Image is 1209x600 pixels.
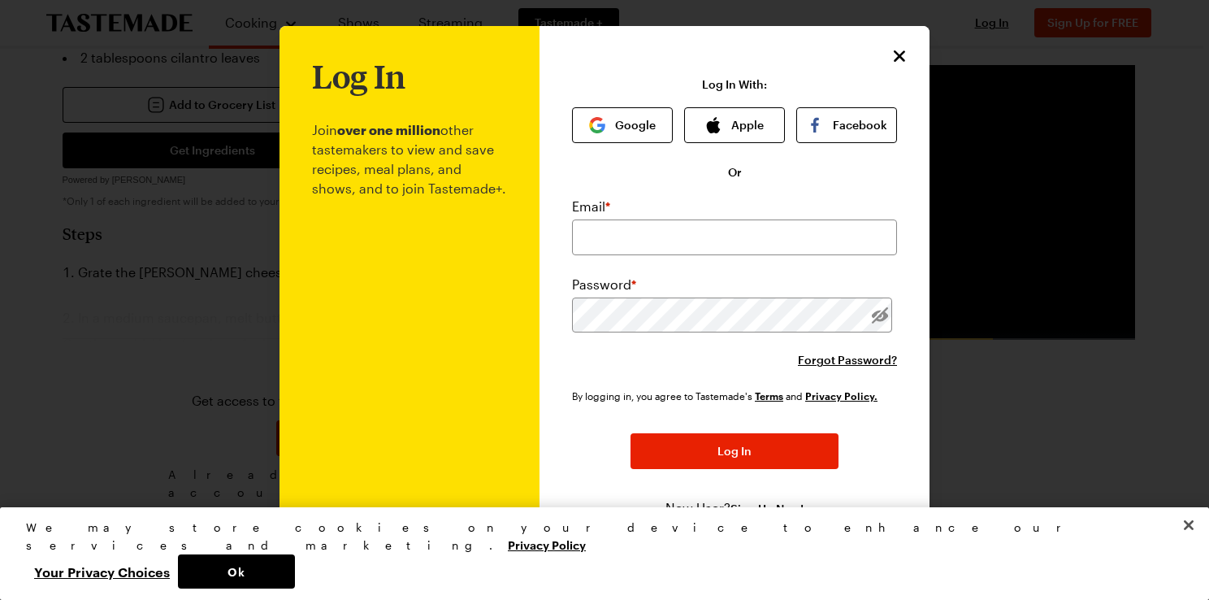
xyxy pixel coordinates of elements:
a: More information about your privacy, opens in a new tab [508,537,586,552]
button: Close [1171,507,1207,543]
a: Tastemade Terms of Service [755,389,783,402]
span: Log In [717,443,752,459]
span: Or [728,164,742,180]
button: Log In [630,433,838,469]
button: Apple [684,107,785,143]
div: Privacy [26,519,1169,589]
div: We may store cookies on your device to enhance our services and marketing. [26,519,1169,554]
button: Close [889,46,910,67]
button: Sign Up Now! [730,501,804,517]
div: By logging in, you agree to Tastemade's and [572,388,884,404]
button: Forgot Password? [798,352,897,368]
button: Ok [178,554,295,589]
button: Google [572,107,673,143]
label: Password [572,275,636,294]
h1: Log In [312,59,405,94]
a: Tastemade Privacy Policy [805,389,877,402]
button: Facebook [796,107,897,143]
span: New User? [665,500,730,515]
button: Your Privacy Choices [26,554,178,589]
p: Join other tastemakers to view and save recipes, meal plans, and shows, and to join Tastemade+. [312,94,507,550]
label: Email [572,197,610,216]
p: Log In With: [702,78,767,91]
b: over one million [337,122,440,137]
